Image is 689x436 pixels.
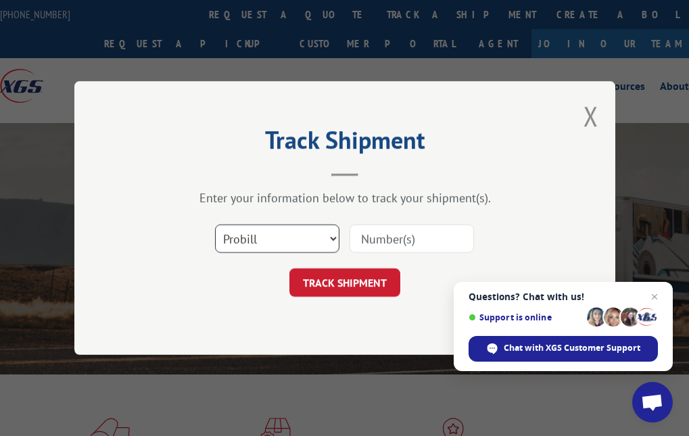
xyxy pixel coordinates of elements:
[632,382,673,422] div: Open chat
[646,289,663,305] span: Close chat
[142,130,548,156] h2: Track Shipment
[469,336,658,362] div: Chat with XGS Customer Support
[289,268,400,297] button: TRACK SHIPMENT
[469,312,582,322] span: Support is online
[504,342,640,354] span: Chat with XGS Customer Support
[584,98,598,134] button: Close modal
[142,190,548,205] div: Enter your information below to track your shipment(s).
[469,291,658,302] span: Questions? Chat with us!
[350,224,474,253] input: Number(s)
